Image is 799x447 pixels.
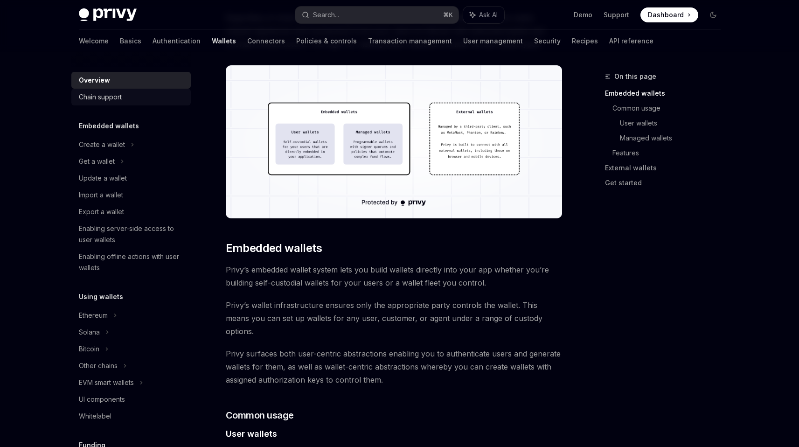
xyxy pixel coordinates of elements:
div: Overview [79,75,110,86]
a: Export a wallet [71,203,191,220]
a: Import a wallet [71,187,191,203]
a: Authentication [153,30,201,52]
button: Ask AI [463,7,504,23]
a: Enabling server-side access to user wallets [71,220,191,248]
a: Dashboard [640,7,698,22]
a: Security [534,30,561,52]
div: Get a wallet [79,156,115,167]
a: Recipes [572,30,598,52]
a: Wallets [212,30,236,52]
a: Support [604,10,629,20]
div: Update a wallet [79,173,127,184]
span: Privy surfaces both user-centric abstractions enabling you to authenticate users and generate wal... [226,347,562,386]
a: External wallets [605,161,728,175]
a: Connectors [247,30,285,52]
div: Enabling offline actions with user wallets [79,251,185,273]
a: Get started [605,175,728,190]
button: Toggle dark mode [706,7,721,22]
a: Overview [71,72,191,89]
div: Ethereum [79,310,108,321]
div: Whitelabel [79,411,111,422]
span: User wallets [226,427,277,440]
a: User wallets [620,116,728,131]
span: Embedded wallets [226,241,322,256]
a: UI components [71,391,191,408]
a: Managed wallets [620,131,728,146]
img: images/walletoverview.png [226,65,562,218]
span: Privy’s embedded wallet system lets you build wallets directly into your app whether you’re build... [226,263,562,289]
a: Embedded wallets [605,86,728,101]
div: Import a wallet [79,189,123,201]
a: Features [612,146,728,161]
a: Whitelabel [71,408,191,425]
span: Ask AI [479,10,498,20]
span: Dashboard [648,10,684,20]
div: Create a wallet [79,139,125,150]
a: User management [463,30,523,52]
div: Export a wallet [79,206,124,217]
div: EVM smart wallets [79,377,134,388]
a: Welcome [79,30,109,52]
img: dark logo [79,8,137,21]
div: Search... [313,9,339,21]
a: Common usage [612,101,728,116]
div: Chain support [79,91,122,103]
span: On this page [614,71,656,82]
button: Search...⌘K [295,7,459,23]
div: UI components [79,394,125,405]
a: Basics [120,30,141,52]
div: Bitcoin [79,343,99,355]
div: Enabling server-side access to user wallets [79,223,185,245]
span: ⌘ K [443,11,453,19]
a: Demo [574,10,592,20]
div: Other chains [79,360,118,371]
a: Update a wallet [71,170,191,187]
a: Chain support [71,89,191,105]
span: Common usage [226,409,294,422]
span: Privy’s wallet infrastructure ensures only the appropriate party controls the wallet. This means ... [226,299,562,338]
a: API reference [609,30,653,52]
div: Solana [79,327,100,338]
h5: Embedded wallets [79,120,139,132]
a: Policies & controls [296,30,357,52]
a: Transaction management [368,30,452,52]
h5: Using wallets [79,291,123,302]
a: Enabling offline actions with user wallets [71,248,191,276]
